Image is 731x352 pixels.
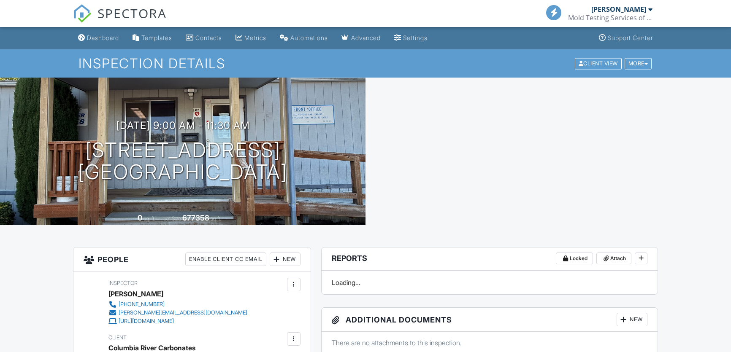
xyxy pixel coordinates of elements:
[108,300,247,309] a: [PHONE_NUMBER]
[116,120,250,131] h3: [DATE] 9:00 am - 11:30 am
[97,4,167,22] span: SPECTORA
[108,280,138,286] span: Inspector
[211,215,221,222] span: sq.ft.
[119,301,165,308] div: [PHONE_NUMBER]
[182,213,209,222] div: 677358
[574,60,624,66] a: Client View
[87,34,119,41] div: Dashboard
[78,139,287,184] h1: [STREET_ADDRESS] [GEOGRAPHIC_DATA]
[290,34,328,41] div: Automations
[108,317,247,325] a: [URL][DOMAIN_NAME]
[73,11,167,29] a: SPECTORA
[322,308,658,332] h3: Additional Documents
[332,338,647,347] p: There are no attachments to this inspection.
[276,30,331,46] a: Automations (Basic)
[596,30,656,46] a: Support Center
[143,215,155,222] span: sq. ft.
[403,34,428,41] div: Settings
[391,30,431,46] a: Settings
[108,334,127,341] span: Client
[568,13,652,22] div: Mold Testing Services of Oregon, LLC
[270,253,301,266] div: New
[591,5,646,13] div: [PERSON_NAME]
[75,30,122,46] a: Dashboard
[182,30,225,46] a: Contacts
[129,30,176,46] a: Templates
[625,58,652,69] div: More
[195,34,222,41] div: Contacts
[163,215,181,222] span: Lot Size
[232,30,270,46] a: Metrics
[138,213,142,222] div: 0
[575,58,622,69] div: Client View
[617,313,647,326] div: New
[351,34,381,41] div: Advanced
[108,309,247,317] a: [PERSON_NAME][EMAIL_ADDRESS][DOMAIN_NAME]
[244,34,266,41] div: Metrics
[141,34,172,41] div: Templates
[73,4,92,23] img: The Best Home Inspection Software - Spectora
[338,30,384,46] a: Advanced
[185,253,266,266] div: Enable Client CC Email
[119,309,247,316] div: [PERSON_NAME][EMAIL_ADDRESS][DOMAIN_NAME]
[73,247,310,271] h3: People
[79,56,652,71] h1: Inspection Details
[608,34,653,41] div: Support Center
[108,288,163,300] div: [PERSON_NAME]
[119,318,174,325] div: [URL][DOMAIN_NAME]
